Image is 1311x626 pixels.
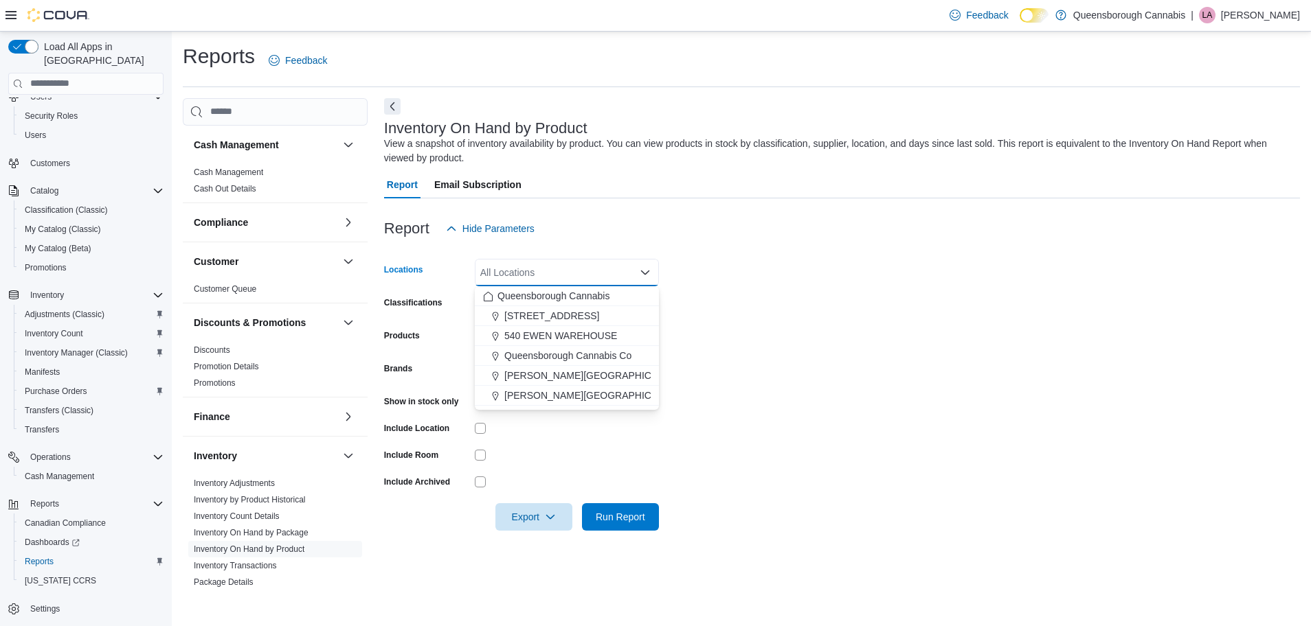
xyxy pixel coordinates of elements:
[3,494,169,513] button: Reports
[384,264,423,275] label: Locations
[194,410,230,424] h3: Finance
[19,345,164,361] span: Inventory Manager (Classic)
[495,503,572,531] button: Export
[25,449,164,465] span: Operations
[194,284,256,294] a: Customer Queue
[30,158,70,169] span: Customers
[14,343,169,362] button: Inventory Manager (Classic)
[19,259,72,276] a: Promotions
[194,167,263,178] span: Cash Management
[25,89,164,105] span: Users
[30,290,64,301] span: Inventory
[183,342,368,397] div: Discounts & Promotions
[25,556,54,567] span: Reports
[14,571,169,590] button: [US_STATE] CCRS
[183,281,368,303] div: Customer
[340,448,357,464] button: Inventory
[194,449,237,463] h3: Inventory
[25,183,164,199] span: Catalog
[25,89,57,105] button: Users
[194,544,304,554] a: Inventory On Hand by Product
[194,495,306,505] a: Inventory by Product Historical
[384,220,429,237] h3: Report
[19,108,83,124] a: Security Roles
[19,534,85,550] a: Dashboards
[19,306,110,323] a: Adjustments (Classic)
[25,243,91,254] span: My Catalog (Beta)
[30,91,52,102] span: Users
[25,347,128,358] span: Inventory Manager (Classic)
[14,552,169,571] button: Reports
[384,137,1293,165] div: View a snapshot of inventory availability by product. You can view products in stock by classific...
[30,498,59,509] span: Reports
[194,362,259,371] a: Promotion Details
[14,220,169,239] button: My Catalog (Classic)
[25,224,101,235] span: My Catalog (Classic)
[194,528,309,537] a: Inventory On Hand by Package
[14,467,169,486] button: Cash Management
[14,420,169,439] button: Transfers
[640,267,651,278] button: Close list of options
[440,215,540,242] button: Hide Parameters
[194,527,309,538] span: Inventory On Hand by Package
[25,537,80,548] span: Dashboards
[19,202,164,218] span: Classification (Classic)
[14,126,169,145] button: Users
[19,325,164,342] span: Inventory Count
[30,185,58,196] span: Catalog
[19,221,107,237] a: My Catalog (Classic)
[19,515,111,531] a: Canadian Compliance
[475,306,659,326] button: [STREET_ADDRESS]
[14,305,169,324] button: Adjustments (Classic)
[475,286,659,406] div: Choose from the following options
[19,553,59,570] a: Reports
[1199,7,1215,23] div: Lulu Anastacio
[25,386,87,397] span: Purchase Orders
[340,408,357,425] button: Finance
[194,560,277,571] span: Inventory Transactions
[25,309,104,320] span: Adjustments (Classic)
[504,503,564,531] span: Export
[194,138,279,152] h3: Cash Management
[194,577,254,587] a: Package Details
[19,383,93,399] a: Purchase Orders
[194,255,337,268] button: Customer
[285,54,327,67] span: Feedback
[19,515,164,531] span: Canadian Compliance
[384,330,420,341] label: Products
[497,289,609,303] span: Queensborough Cannabis
[19,402,164,419] span: Transfers (Classic)
[25,111,78,121] span: Security Roles
[25,155,76,172] a: Customers
[25,154,164,172] span: Customers
[25,367,60,378] span: Manifests
[194,361,259,372] span: Promotion Details
[340,214,357,231] button: Compliance
[434,171,522,198] span: Email Subscription
[25,405,93,416] span: Transfers (Classic)
[194,593,254,604] span: Package History
[25,424,59,435] span: Transfers
[38,40,164,67] span: Load All Apps in [GEOGRAPHIC_DATA]
[25,601,65,617] a: Settings
[19,572,164,589] span: Washington CCRS
[504,309,599,323] span: [STREET_ADDRESS]
[25,130,46,141] span: Users
[387,171,418,198] span: Report
[183,43,255,70] h1: Reports
[14,533,169,552] a: Dashboards
[19,306,164,323] span: Adjustments (Classic)
[194,316,337,329] button: Discounts & Promotions
[944,1,1013,29] a: Feedback
[475,326,659,346] button: 540 EWEN WAREHOUSE
[25,287,164,303] span: Inventory
[19,108,164,124] span: Security Roles
[25,328,83,339] span: Inventory Count
[25,575,96,586] span: [US_STATE] CCRS
[966,8,1008,22] span: Feedback
[19,221,164,237] span: My Catalog (Classic)
[194,316,306,329] h3: Discounts & Promotions
[194,478,275,489] span: Inventory Adjustments
[384,98,401,115] button: Next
